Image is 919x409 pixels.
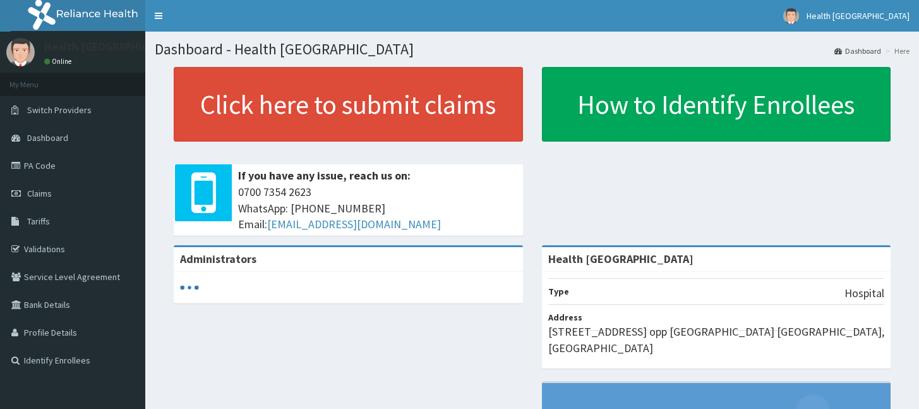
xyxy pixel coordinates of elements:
span: 0700 7354 2623 WhatsApp: [PHONE_NUMBER] Email: [238,184,517,233]
span: Tariffs [27,216,50,227]
p: [STREET_ADDRESS] opp [GEOGRAPHIC_DATA] [GEOGRAPHIC_DATA], [GEOGRAPHIC_DATA] [548,324,885,356]
a: Click here to submit claims [174,67,523,142]
img: User Image [783,8,799,24]
span: Dashboard [27,132,68,143]
span: Claims [27,188,52,199]
b: If you have any issue, reach us on: [238,168,411,183]
a: [EMAIL_ADDRESS][DOMAIN_NAME] [267,217,441,231]
b: Address [548,312,582,323]
strong: Health [GEOGRAPHIC_DATA] [548,252,694,266]
li: Here [882,46,910,56]
span: Switch Providers [27,104,92,116]
b: Type [548,286,569,297]
img: User Image [6,38,35,66]
b: Administrators [180,252,256,266]
a: Online [44,57,75,66]
a: How to Identify Enrollees [542,67,891,142]
a: Dashboard [834,46,881,56]
span: Health [GEOGRAPHIC_DATA] [807,10,910,21]
p: Health [GEOGRAPHIC_DATA] [44,41,185,52]
svg: audio-loading [180,278,199,297]
h1: Dashboard - Health [GEOGRAPHIC_DATA] [155,41,910,58]
p: Hospital [844,285,884,302]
